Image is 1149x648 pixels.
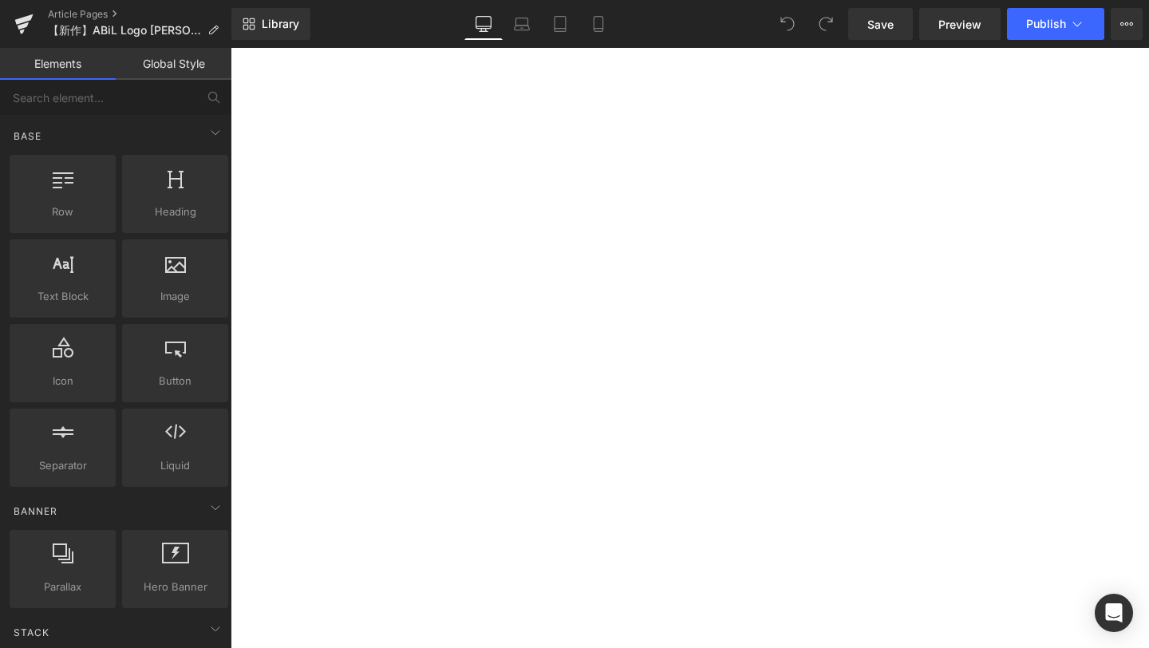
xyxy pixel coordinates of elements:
[14,203,111,220] span: Row
[231,8,310,40] a: New Library
[14,373,111,389] span: Icon
[1111,8,1143,40] button: More
[541,8,579,40] a: Tablet
[919,8,1001,40] a: Preview
[14,288,111,305] span: Text Block
[127,288,223,305] span: Image
[1026,18,1066,30] span: Publish
[464,8,503,40] a: Desktop
[579,8,618,40] a: Mobile
[12,625,51,640] span: Stack
[810,8,842,40] button: Redo
[127,457,223,474] span: Liquid
[127,203,223,220] span: Heading
[12,504,59,519] span: Banner
[116,48,231,80] a: Global Style
[127,579,223,595] span: Hero Banner
[12,128,43,144] span: Base
[1095,594,1133,632] div: Open Intercom Messenger
[48,8,231,21] a: Article Pages
[262,17,299,31] span: Library
[503,8,541,40] a: Laptop
[772,8,804,40] button: Undo
[1007,8,1104,40] button: Publish
[48,24,201,37] span: 【新作】ABiL Logo [PERSON_NAME]｜秋冬の定番にしたい裏パイルパーカー登場
[127,373,223,389] span: Button
[14,579,111,595] span: Parallax
[938,16,981,33] span: Preview
[867,16,894,33] span: Save
[14,457,111,474] span: Separator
